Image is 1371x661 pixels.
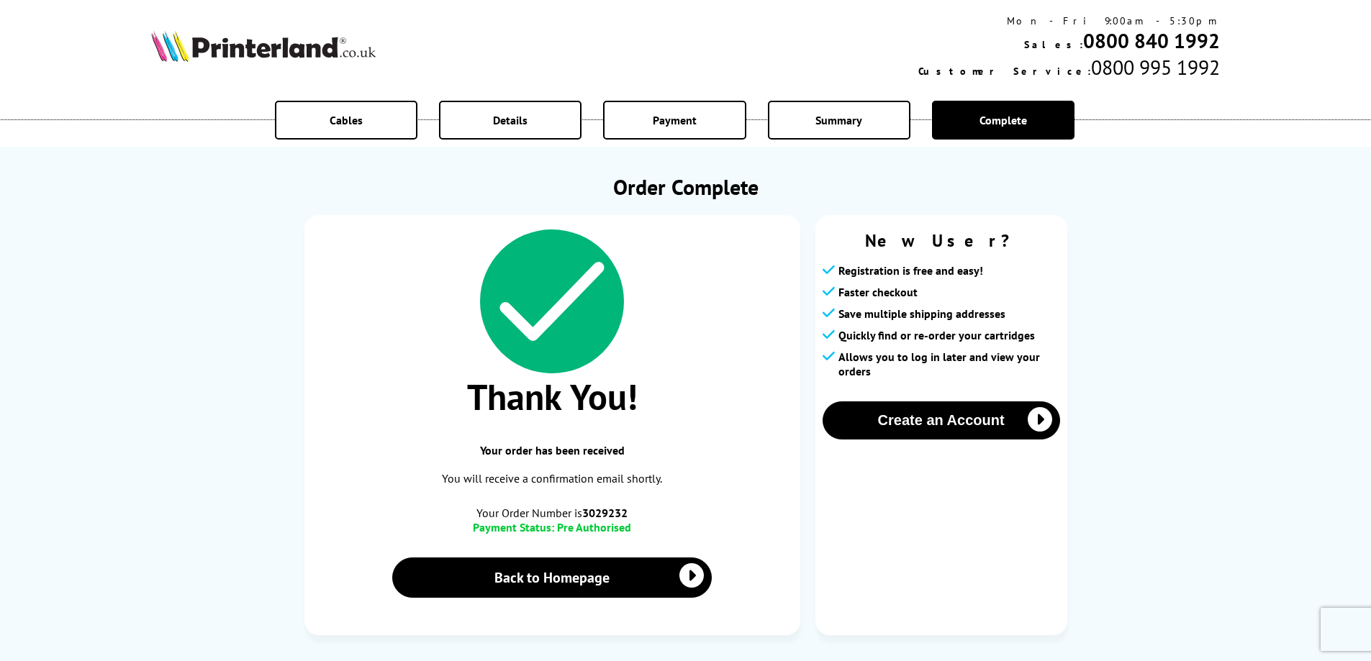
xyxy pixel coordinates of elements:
span: Customer Service: [918,65,1091,78]
span: Registration is free and easy! [838,263,983,278]
a: 0800 840 1992 [1083,27,1220,54]
span: Pre Authorised [557,520,631,534]
img: Printerland Logo [151,30,376,62]
span: Details [493,113,528,127]
button: Create an Account [823,401,1060,439]
b: 3029232 [582,506,628,520]
span: Save multiple shipping addresses [838,306,1005,321]
span: Quickly find or re-order your cartridges [838,328,1035,342]
p: You will receive a confirmation email shortly. [319,469,786,488]
span: Faster checkout [838,285,918,299]
span: Summary [815,113,862,127]
h1: Order Complete [304,173,1067,201]
span: Your order has been received [319,443,786,457]
span: Cables [330,113,363,127]
span: Payment [653,113,697,127]
span: 0800 995 1992 [1091,54,1220,81]
a: Back to Homepage [392,557,712,598]
div: Mon - Fri 9:00am - 5:30pm [918,14,1220,27]
span: New User? [823,229,1060,252]
span: Your Order Number is [319,506,786,520]
span: Allows you to log in later and view your orders [838,350,1060,378]
span: Complete [979,113,1027,127]
span: Sales: [1024,38,1083,51]
span: Thank You! [319,373,786,420]
span: Payment Status: [473,520,554,534]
